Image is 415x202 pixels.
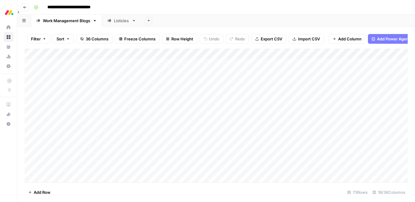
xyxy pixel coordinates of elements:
[4,5,13,20] button: Workspace: Monday.com
[368,34,414,44] button: Add Power Agent
[53,34,74,44] button: Sort
[200,34,223,44] button: Undo
[31,36,41,42] span: Filter
[370,187,408,197] div: 19/36 Columns
[102,15,141,27] a: Listicles
[162,34,197,44] button: Row Height
[329,34,365,44] button: Add Column
[31,15,102,27] a: Work Management Blogs
[57,36,64,42] span: Sort
[25,187,54,197] button: Add Row
[251,34,286,44] button: Export CSV
[289,34,324,44] button: Import CSV
[4,22,13,32] a: Home
[338,36,362,42] span: Add Column
[4,110,13,119] div: What's new?
[76,34,112,44] button: 36 Columns
[115,34,159,44] button: Freeze Columns
[209,36,219,42] span: Undo
[4,52,13,61] a: Usage
[171,36,193,42] span: Row Height
[34,189,50,195] span: Add Row
[114,18,129,24] div: Listicles
[298,36,320,42] span: Import CSV
[86,36,108,42] span: 36 Columns
[4,61,13,71] a: Settings
[4,119,13,129] button: Help + Support
[4,7,15,18] img: Monday.com Logo
[4,100,13,109] a: AirOps Academy
[43,18,90,24] div: Work Management Blogs
[4,42,13,52] a: Your Data
[4,109,13,119] button: What's new?
[124,36,156,42] span: Freeze Columns
[4,32,13,42] a: Browse
[226,34,249,44] button: Redo
[235,36,245,42] span: Redo
[27,34,50,44] button: Filter
[345,187,370,197] div: 73 Rows
[261,36,282,42] span: Export CSV
[377,36,410,42] span: Add Power Agent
